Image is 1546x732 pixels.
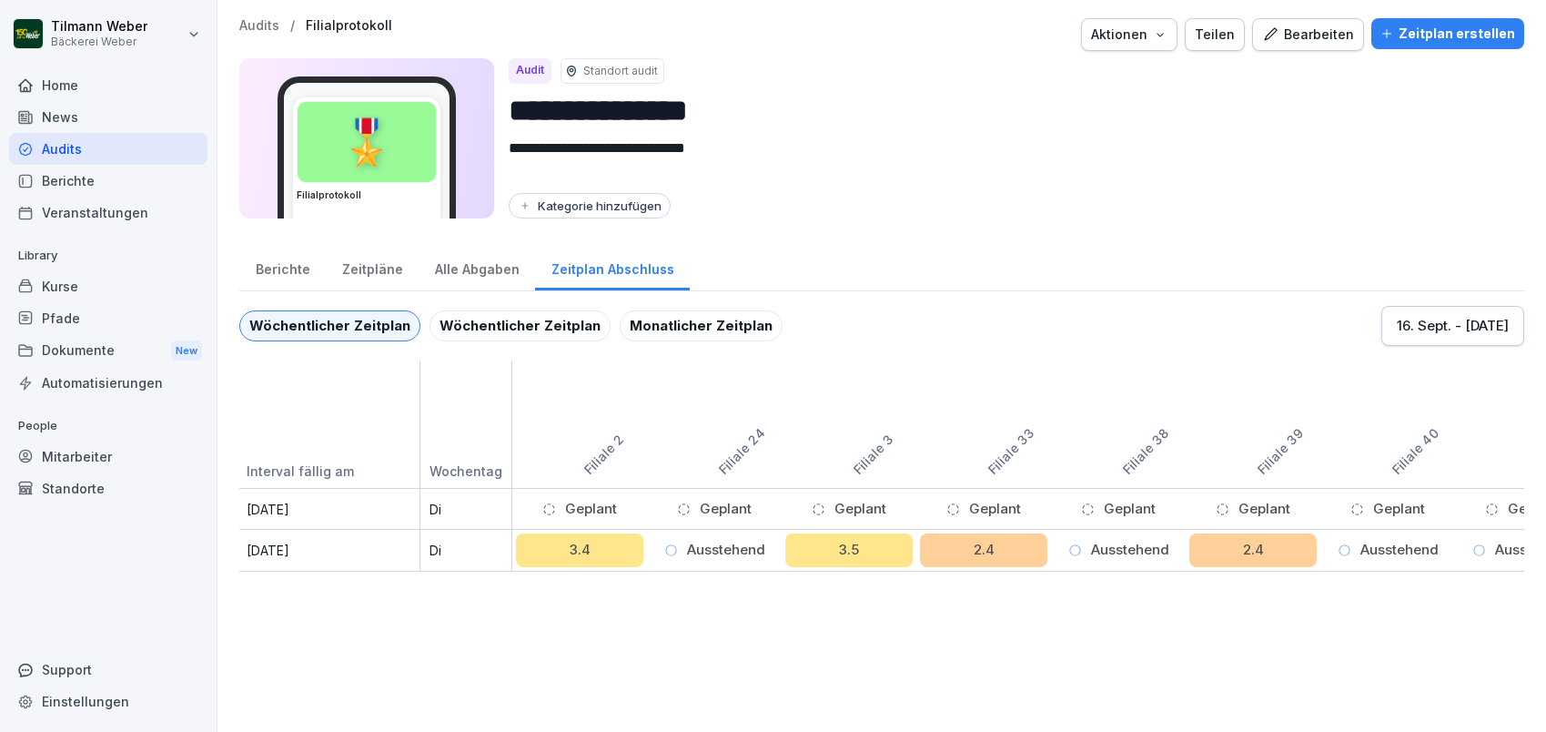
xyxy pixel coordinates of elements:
[9,412,207,441] p: People
[290,18,295,34] p: /
[714,423,770,479] p: Filiale 24
[920,534,1047,567] div: 2.4
[51,19,147,35] p: Tilmann Weber
[9,334,207,368] div: Dokumente
[1185,18,1245,51] button: Teilen
[239,541,410,560] p: [DATE]
[1068,540,1169,561] div: Ausstehend
[1195,25,1235,45] div: Teilen
[239,244,326,290] a: Berichte
[1262,25,1354,45] div: Bearbeiten
[583,63,658,79] p: Standort audit
[1388,423,1443,479] p: Filiale 40
[171,341,202,361] div: New
[9,165,207,197] a: Berichte
[509,58,551,84] div: Audit
[1252,18,1364,51] button: Bearbeiten
[1091,25,1167,45] div: Aktionen
[1118,424,1173,479] p: Filiale 38
[9,270,207,302] a: Kurse
[419,244,535,290] a: Alle Abgaben
[535,244,690,290] a: Zeitplan Abschluss
[239,462,410,488] p: Interval fällig am
[9,473,207,504] a: Standorte
[1081,18,1177,51] button: Aktionen
[620,310,783,341] div: Monatlicher Zeitplan
[9,197,207,229] a: Veranstaltungen
[51,36,147,48] p: Bäckerei Weber
[1216,499,1290,520] div: Geplant
[946,499,1021,520] div: Geplant
[239,310,420,341] div: Wöchentlicher Zeitplan
[849,430,898,479] p: Filiale 3
[1081,499,1156,520] div: Geplant
[1189,534,1317,567] div: 2.4
[9,101,207,133] a: News
[9,654,207,686] div: Support
[9,441,207,473] a: Mitarbeiter
[306,18,392,34] a: Filialprotokoll
[326,244,419,290] a: Zeitpläne
[239,500,410,519] p: [DATE]
[429,310,611,341] div: Wöchentlicher Zeitplan
[297,188,437,202] h3: Filialprotokoll
[1380,24,1515,44] div: Zeitplan erstellen
[239,530,512,572] div: Di
[542,499,617,520] div: Geplant
[509,193,671,219] button: Kategorie hinzufügen
[1397,316,1509,336] div: 16. Sept. - [DATE]
[9,302,207,334] a: Pfade
[298,102,436,182] div: 🎖️
[516,534,643,567] div: 3.4
[9,367,207,399] a: Automatisierungen
[580,430,629,479] p: Filiale 2
[9,686,207,717] a: Einstellungen
[785,534,913,567] div: 3.5
[664,540,765,561] div: Ausstehend
[518,198,662,213] div: Kategorie hinzufügen
[429,462,511,488] p: Wochentag
[1381,306,1524,346] button: 16. Sept. - [DATE]
[677,499,752,520] div: Geplant
[239,488,512,530] div: Di
[9,334,207,368] a: DokumenteNew
[1338,540,1439,561] div: Ausstehend
[984,424,1038,479] p: Filiale 33
[9,69,207,101] a: Home
[1253,424,1308,479] p: Filiale 39
[9,133,207,165] a: Audits
[239,18,279,34] a: Audits
[1371,18,1524,49] button: Zeitplan erstellen
[812,499,886,520] div: Geplant
[1350,499,1425,520] div: Geplant
[9,241,207,270] p: Library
